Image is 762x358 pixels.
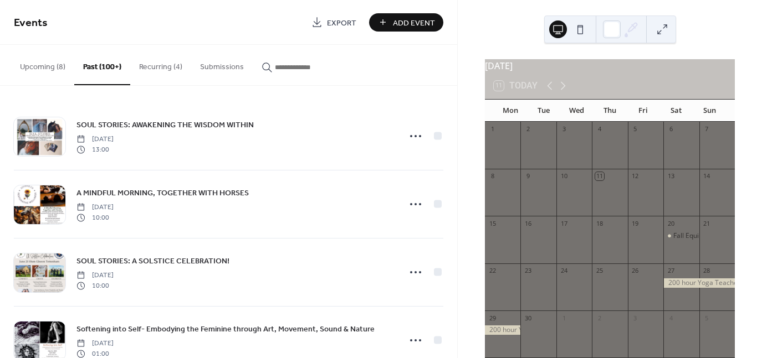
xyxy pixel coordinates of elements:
span: [DATE] [76,134,114,144]
button: Recurring (4) [130,45,191,84]
div: 20 [667,219,675,227]
div: Mon [494,100,527,122]
span: [DATE] [76,339,114,349]
div: 200 hour Yoga Teacher Training [485,325,520,335]
span: 10:00 [76,212,114,222]
div: 2 [524,125,532,133]
div: 3 [631,314,640,322]
div: 6 [667,125,675,133]
div: 26 [631,267,640,275]
span: 13:00 [76,144,114,154]
div: 5 [703,314,711,322]
div: 7 [703,125,711,133]
a: A MINDFUL MORNING, TOGETHER WITH HORSES [76,186,249,199]
div: 1 [488,125,497,133]
div: 10 [560,172,568,180]
div: 22 [488,267,497,275]
span: Export [327,17,356,29]
a: SOUL STORIES: A SOLSTICE CELEBRATION! [76,255,229,267]
div: 12 [631,172,640,180]
div: Thu [594,100,627,122]
a: SOUL STORIES: AWAKENING THE WISDOM WITHIN [76,118,254,131]
a: Softening into Self- Embodying the Feminine through Art, Movement, Sound & Nature [76,323,375,335]
button: Upcoming (8) [11,45,74,84]
div: 2 [595,314,604,322]
div: 25 [595,267,604,275]
div: 9 [524,172,532,180]
div: 11 [595,172,604,180]
div: Fall Equinox Women's Circle & Studio Opening Ceremony! [663,231,699,241]
div: 1 [560,314,568,322]
div: 24 [560,267,568,275]
span: Softening into Self- Embodying the Feminine through Art, Movement, Sound & Nature [76,324,375,335]
div: 4 [595,125,604,133]
span: A MINDFUL MORNING, TOGETHER WITH HORSES [76,188,249,199]
div: 8 [488,172,497,180]
button: Add Event [369,13,443,32]
div: 200 hour Yoga Teacher Training [663,278,735,288]
div: 16 [524,219,532,227]
div: 28 [703,267,711,275]
button: Submissions [191,45,253,84]
button: Past (100+) [74,45,130,85]
div: 18 [595,219,604,227]
div: 5 [631,125,640,133]
div: Fri [626,100,659,122]
div: 17 [560,219,568,227]
span: [DATE] [76,271,114,281]
div: 4 [667,314,675,322]
div: Sun [693,100,726,122]
div: 23 [524,267,532,275]
div: [DATE] [485,59,735,72]
span: SOUL STORIES: AWAKENING THE WISDOM WITHIN [76,120,254,131]
div: Tue [527,100,560,122]
span: [DATE] [76,203,114,212]
div: 30 [524,314,532,322]
div: 29 [488,314,497,322]
div: 15 [488,219,497,227]
span: Events [14,12,48,34]
a: Export [303,13,365,32]
div: 3 [560,125,568,133]
div: Wed [560,100,594,122]
div: 27 [667,267,675,275]
span: 10:00 [76,281,114,290]
div: 13 [667,172,675,180]
span: Add Event [393,17,435,29]
div: 19 [631,219,640,227]
span: SOUL STORIES: A SOLSTICE CELEBRATION! [76,256,229,267]
div: Sat [659,100,693,122]
div: 14 [703,172,711,180]
div: 21 [703,219,711,227]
